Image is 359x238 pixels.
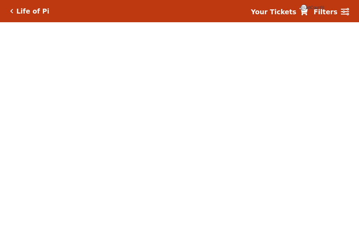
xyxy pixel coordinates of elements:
[313,8,337,16] strong: Filters
[10,9,13,14] a: Click here to go back to filters
[16,7,49,15] h5: Life of Pi
[301,5,307,11] span: {{cartCount}}
[251,8,296,16] strong: Your Tickets
[251,7,308,17] a: Your Tickets {{cartCount}}
[313,7,349,17] a: Filters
